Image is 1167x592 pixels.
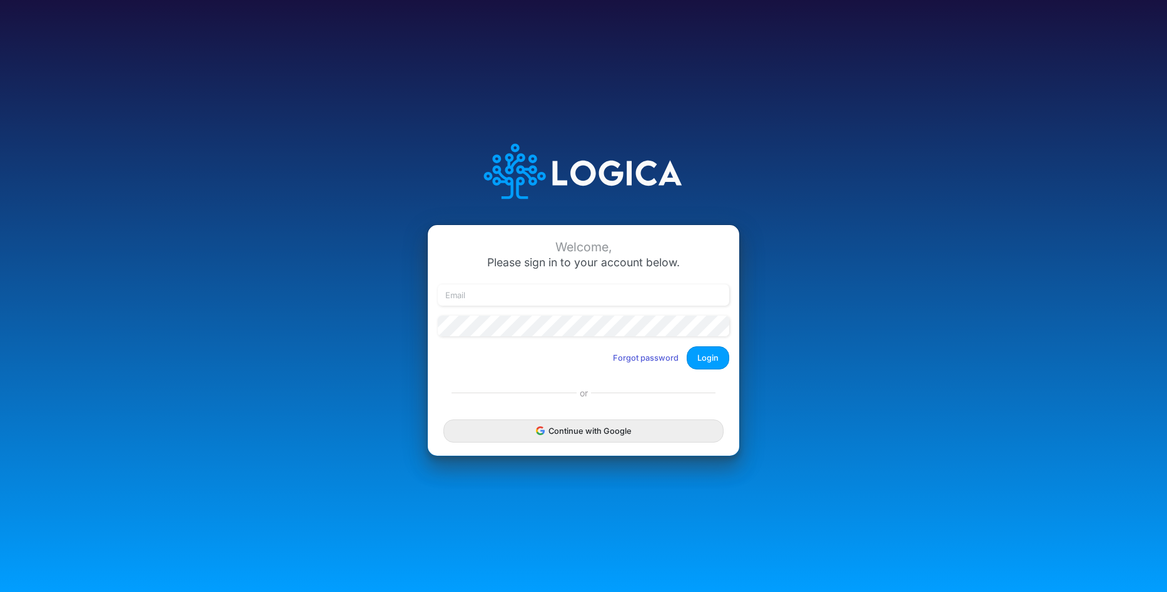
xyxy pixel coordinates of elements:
[687,346,729,369] button: Login
[443,419,724,443] button: Continue with Google
[438,284,729,306] input: Email
[438,240,729,254] div: Welcome,
[605,348,687,368] button: Forgot password
[487,256,680,269] span: Please sign in to your account below.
